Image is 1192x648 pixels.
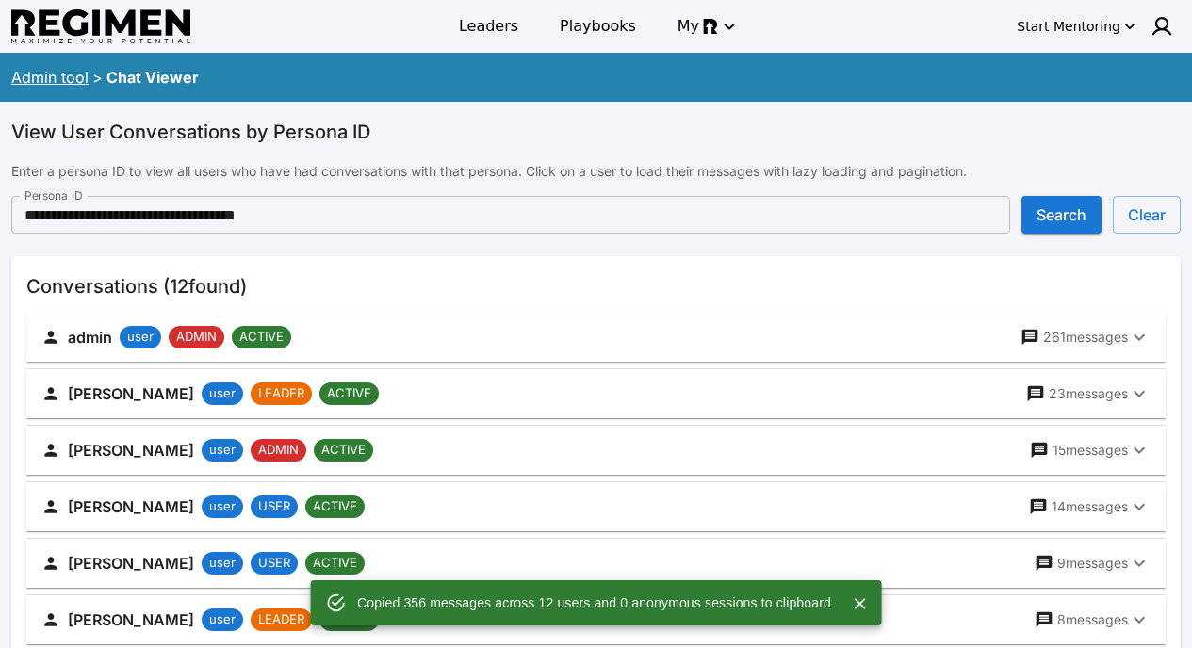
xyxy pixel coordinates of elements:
[678,15,699,38] span: My
[232,328,291,347] span: ACTIVE
[169,328,224,347] span: ADMIN
[26,271,1166,301] h6: Conversations ( 12 found)
[26,539,1166,588] button: [PERSON_NAME]userUSERACTIVE9messages
[202,384,243,403] span: user
[1013,11,1139,41] button: Start Mentoring
[68,550,194,576] h6: [PERSON_NAME]
[251,441,306,460] span: ADMIN
[305,497,365,516] span: ACTIVE
[68,607,194,633] h6: [PERSON_NAME]
[26,313,1166,362] button: adminuserADMINACTIVE261messages
[202,497,243,516] span: user
[1017,17,1120,36] div: Start Mentoring
[202,610,243,629] span: user
[560,15,636,38] span: Playbooks
[251,554,298,573] span: USER
[11,9,190,44] img: Regimen logo
[106,66,199,89] div: Chat Viewer
[314,441,373,460] span: ACTIVE
[1021,196,1102,234] button: Search
[68,381,194,407] h6: [PERSON_NAME]
[26,595,1166,644] button: [PERSON_NAME]userLEADERACTIVE8messages
[846,590,874,618] button: Close
[1053,441,1128,460] p: 15 messages
[24,187,83,203] label: Persona ID
[1151,15,1173,38] img: user icon
[1113,196,1181,234] button: Clear
[1057,554,1128,573] p: 9 messages
[68,494,194,520] h6: [PERSON_NAME]
[92,66,103,89] div: >
[11,162,1181,181] p: Enter a persona ID to view all users who have had conversations with that persona. Click on a use...
[251,497,298,516] span: USER
[448,9,530,43] a: Leaders
[666,9,744,43] button: My
[1043,328,1128,347] p: 261 messages
[357,586,831,620] div: Copied 356 messages across 12 users and 0 anonymous sessions to clipboard
[26,426,1166,475] button: [PERSON_NAME]userADMINACTIVE15messages
[202,554,243,573] span: user
[548,9,647,43] a: Playbooks
[305,554,365,573] span: ACTIVE
[68,324,112,350] h6: admin
[1057,610,1128,629] p: 8 messages
[319,384,379,403] span: ACTIVE
[459,15,518,38] span: Leaders
[26,369,1166,418] button: [PERSON_NAME]userLEADERACTIVE23messages
[11,68,89,87] a: Admin tool
[120,328,161,347] span: user
[202,441,243,460] span: user
[11,117,1181,147] h6: View User Conversations by Persona ID
[251,384,312,403] span: LEADER
[1049,384,1128,403] p: 23 messages
[1052,497,1128,516] p: 14 messages
[251,610,312,629] span: LEADER
[26,482,1166,531] button: [PERSON_NAME]userUSERACTIVE14messages
[68,437,194,463] h6: [PERSON_NAME]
